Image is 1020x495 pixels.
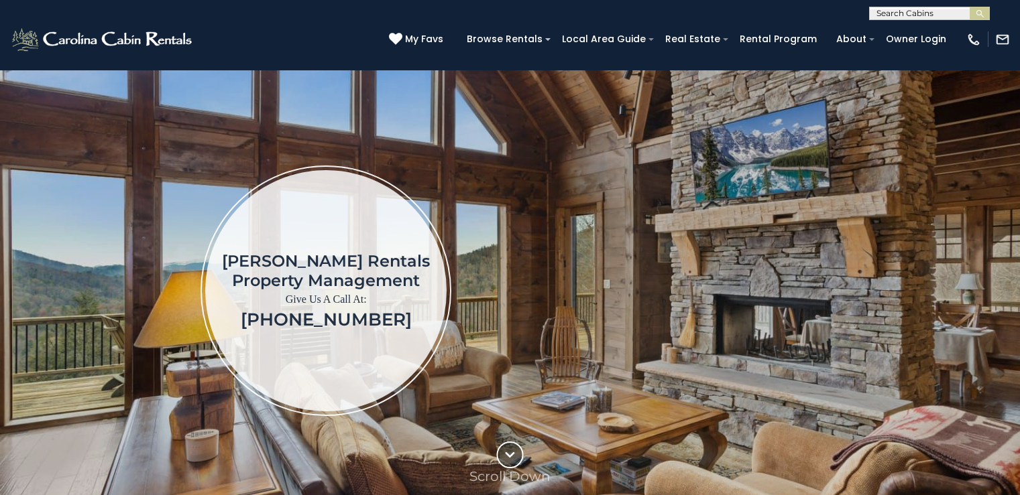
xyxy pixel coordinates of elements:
a: Local Area Guide [555,29,653,50]
a: [PHONE_NUMBER] [241,309,412,330]
img: phone-regular-white.png [966,32,981,47]
a: About [830,29,873,50]
a: Owner Login [879,29,953,50]
p: Scroll Down [469,468,551,484]
a: My Favs [389,32,447,47]
span: My Favs [405,32,443,46]
a: Browse Rentals [460,29,549,50]
a: Real Estate [659,29,727,50]
a: Rental Program [733,29,824,50]
img: mail-regular-white.png [995,32,1010,47]
iframe: New Contact Form [632,110,1001,471]
img: White-1-2.png [10,26,196,53]
p: Give Us A Call At: [222,290,430,309]
h1: [PERSON_NAME] Rentals Property Management [222,251,430,290]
